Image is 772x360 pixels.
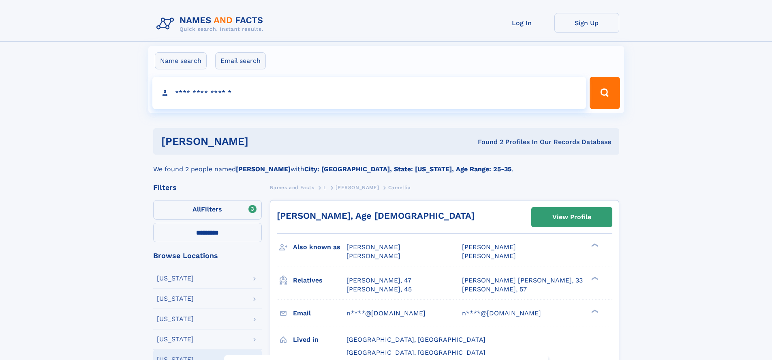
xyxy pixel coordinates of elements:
[552,208,591,226] div: View Profile
[363,138,611,147] div: Found 2 Profiles In Our Records Database
[346,285,412,294] a: [PERSON_NAME], 45
[462,285,527,294] a: [PERSON_NAME], 57
[157,316,194,322] div: [US_STATE]
[323,185,327,190] span: L
[153,13,270,35] img: Logo Names and Facts
[152,77,586,109] input: search input
[346,349,485,356] span: [GEOGRAPHIC_DATA], [GEOGRAPHIC_DATA]
[215,52,266,69] label: Email search
[462,276,583,285] a: [PERSON_NAME] [PERSON_NAME], 33
[293,306,346,320] h3: Email
[346,243,400,251] span: [PERSON_NAME]
[323,182,327,192] a: L
[155,52,207,69] label: Name search
[490,13,554,33] a: Log In
[153,155,619,174] div: We found 2 people named with .
[270,182,314,192] a: Names and Facts
[336,182,379,192] a: [PERSON_NAME]
[277,211,475,221] a: [PERSON_NAME], Age [DEMOGRAPHIC_DATA]
[293,274,346,287] h3: Relatives
[346,252,400,260] span: [PERSON_NAME]
[153,252,262,259] div: Browse Locations
[554,13,619,33] a: Sign Up
[346,276,411,285] a: [PERSON_NAME], 47
[589,308,599,314] div: ❯
[153,200,262,220] label: Filters
[157,275,194,282] div: [US_STATE]
[590,77,620,109] button: Search Button
[161,136,363,147] h1: [PERSON_NAME]
[388,185,411,190] span: Camellia
[532,207,612,227] a: View Profile
[192,205,201,213] span: All
[293,333,346,347] h3: Lived in
[346,336,485,343] span: [GEOGRAPHIC_DATA], [GEOGRAPHIC_DATA]
[157,295,194,302] div: [US_STATE]
[236,165,291,173] b: [PERSON_NAME]
[153,184,262,191] div: Filters
[336,185,379,190] span: [PERSON_NAME]
[589,276,599,281] div: ❯
[304,165,511,173] b: City: [GEOGRAPHIC_DATA], State: [US_STATE], Age Range: 25-35
[293,240,346,254] h3: Also known as
[157,336,194,343] div: [US_STATE]
[462,252,516,260] span: [PERSON_NAME]
[589,243,599,248] div: ❯
[462,243,516,251] span: [PERSON_NAME]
